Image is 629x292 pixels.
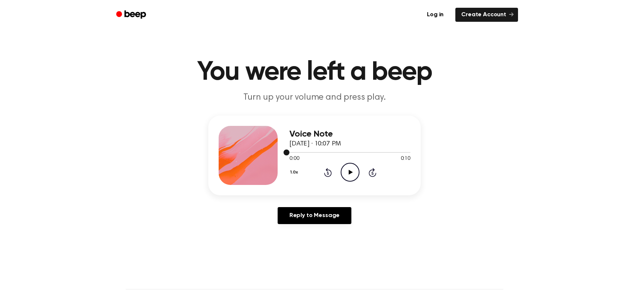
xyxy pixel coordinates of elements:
[111,8,153,22] a: Beep
[278,207,351,224] a: Reply to Message
[289,166,300,179] button: 1.0x
[401,155,410,163] span: 0:10
[289,155,299,163] span: 0:00
[173,92,456,104] p: Turn up your volume and press play.
[126,59,503,86] h1: You were left a beep
[420,6,451,23] a: Log in
[455,8,518,22] a: Create Account
[289,129,410,139] h3: Voice Note
[289,141,341,147] span: [DATE] · 10:07 PM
